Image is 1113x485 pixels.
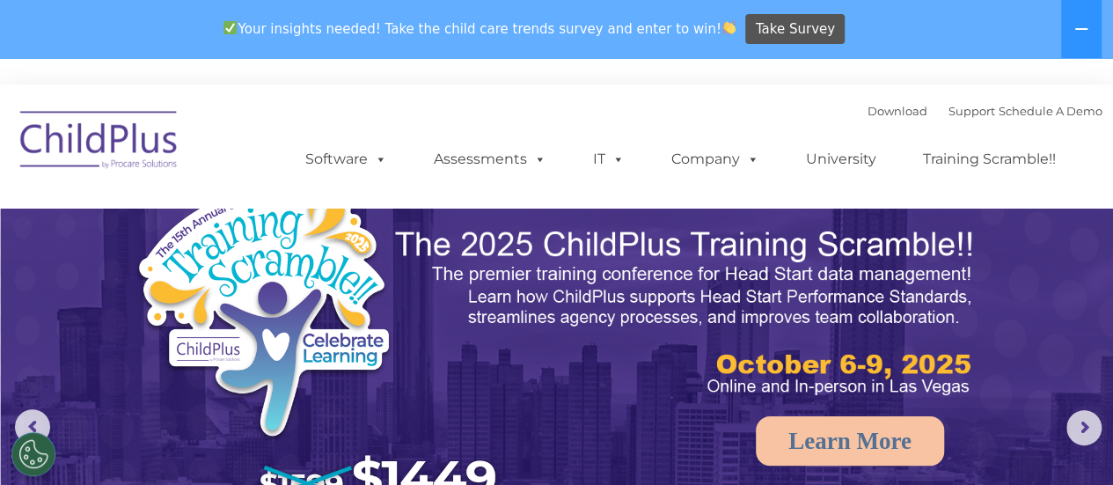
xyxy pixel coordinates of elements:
span: Your insights needed! Take the child care trends survey and enter to win! [216,11,743,46]
a: Assessments [416,142,564,177]
span: Take Survey [756,14,835,45]
a: University [788,142,894,177]
font: | [868,104,1102,118]
span: Last name [245,116,298,129]
a: IT [575,142,642,177]
a: Software [288,142,405,177]
a: Download [868,104,927,118]
img: ✅ [223,21,237,34]
a: Schedule A Demo [999,104,1102,118]
iframe: Chat Widget [825,295,1113,485]
button: Cookies Settings [11,432,55,476]
a: Company [654,142,777,177]
img: 👏 [722,21,736,34]
a: Learn More [756,416,944,466]
img: ChildPlus by Procare Solutions [11,99,187,187]
span: Phone number [245,188,319,202]
a: Training Scramble!! [905,142,1073,177]
a: Support [948,104,995,118]
a: Take Survey [745,14,845,45]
